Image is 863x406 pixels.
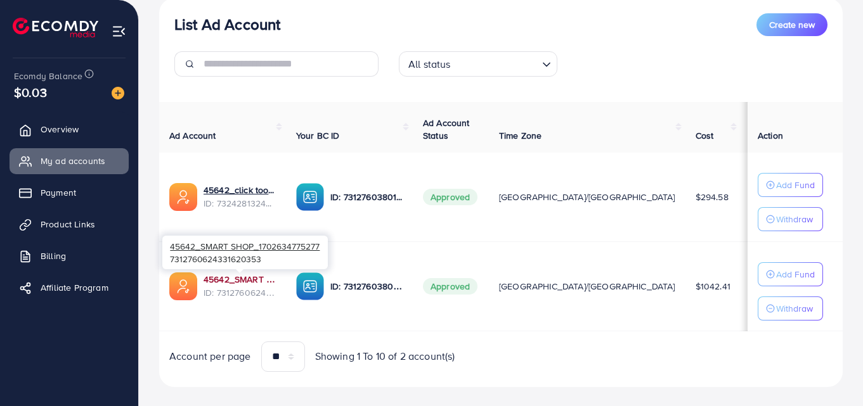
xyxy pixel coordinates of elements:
[758,129,783,142] span: Action
[769,18,815,31] span: Create new
[296,183,324,211] img: ic-ba-acc.ded83a64.svg
[296,272,324,300] img: ic-ba-acc.ded83a64.svg
[10,243,129,269] a: Billing
[10,180,129,205] a: Payment
[758,296,823,320] button: Withdraw
[10,117,129,142] a: Overview
[14,83,47,101] span: $0.03
[776,267,815,282] p: Add Fund
[499,129,542,142] span: Time Zone
[330,279,403,294] p: ID: 7312760380101771265
[204,286,276,299] span: ID: 7312760624331620353
[756,13,827,36] button: Create new
[499,191,675,203] span: [GEOGRAPHIC_DATA]/[GEOGRAPHIC_DATA]
[162,236,328,269] div: 7312760624331620353
[776,301,813,316] p: Withdraw
[169,272,197,300] img: ic-ads-acc.e4c84228.svg
[41,155,105,167] span: My ad accounts
[112,24,126,39] img: menu
[41,123,79,136] span: Overview
[423,189,477,205] span: Approved
[41,218,95,231] span: Product Links
[10,275,129,300] a: Affiliate Program
[169,183,197,211] img: ic-ads-acc.e4c84228.svg
[406,55,453,73] span: All status
[423,117,470,142] span: Ad Account Status
[112,87,124,99] img: image
[204,184,276,210] div: <span class='underline'>45642_click too shop 2_1705317160975</span></br>7324281324339003394
[455,53,537,73] input: Search for option
[41,281,108,294] span: Affiliate Program
[423,278,477,295] span: Approved
[296,129,340,142] span: Your BC ID
[10,212,129,237] a: Product Links
[758,173,823,197] button: Add Fund
[499,280,675,293] span: [GEOGRAPHIC_DATA]/[GEOGRAPHIC_DATA]
[758,262,823,286] button: Add Fund
[758,207,823,231] button: Withdraw
[10,148,129,174] a: My ad accounts
[204,184,276,196] a: 45642_click too shop 2_1705317160975
[809,349,853,396] iframe: Chat
[696,191,729,203] span: $294.58
[776,212,813,227] p: Withdraw
[170,240,320,252] span: 45642_SMART SHOP_1702634775277
[204,197,276,210] span: ID: 7324281324339003394
[315,349,455,364] span: Showing 1 To 10 of 2 account(s)
[696,129,714,142] span: Cost
[41,250,66,262] span: Billing
[330,189,403,205] p: ID: 7312760380101771265
[696,280,730,293] span: $1042.41
[399,51,557,77] div: Search for option
[13,18,98,37] img: logo
[14,70,82,82] span: Ecomdy Balance
[169,129,216,142] span: Ad Account
[204,273,276,286] a: 45642_SMART SHOP_1702634775277
[41,186,76,199] span: Payment
[169,349,251,364] span: Account per page
[174,15,280,34] h3: List Ad Account
[776,177,815,193] p: Add Fund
